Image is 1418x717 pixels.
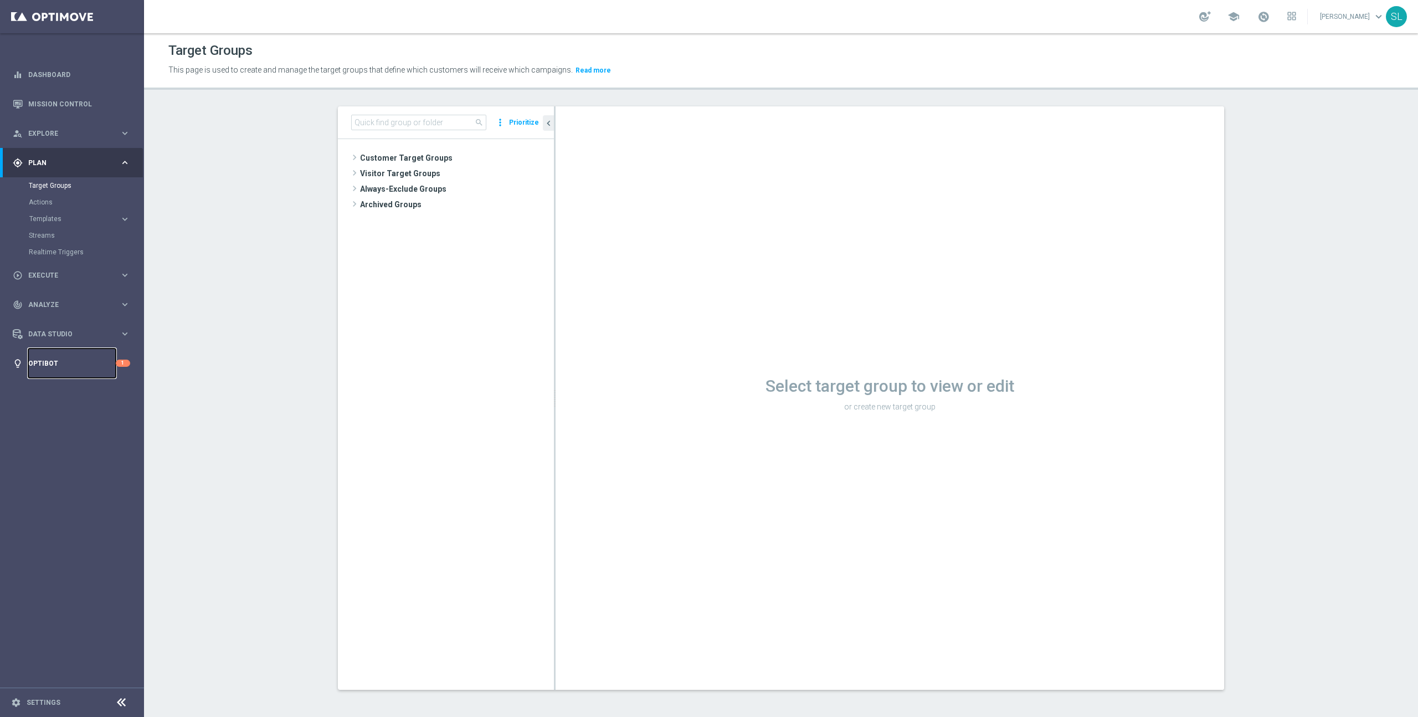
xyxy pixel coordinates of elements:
[116,360,130,367] div: 1
[29,194,143,211] div: Actions
[507,115,541,130] button: Prioritize
[556,402,1224,412] p: or create new target group
[28,130,120,137] span: Explore
[13,158,120,168] div: Plan
[28,60,130,89] a: Dashboard
[29,227,143,244] div: Streams
[12,330,131,339] button: Data Studio keyboard_arrow_right
[13,60,130,89] div: Dashboard
[29,216,109,222] span: Templates
[29,177,143,194] div: Target Groups
[28,272,120,279] span: Execute
[13,300,120,310] div: Analyze
[28,349,116,378] a: Optibot
[120,299,130,310] i: keyboard_arrow_right
[475,118,484,127] span: search
[360,150,554,166] span: Customer Target Groups
[12,100,131,109] button: Mission Control
[543,115,554,131] button: chevron_left
[12,158,131,167] button: gps_fixed Plan keyboard_arrow_right
[29,248,115,257] a: Realtime Triggers
[13,358,23,368] i: lightbulb
[11,698,21,708] i: settings
[29,214,131,223] button: Templates keyboard_arrow_right
[13,129,23,139] i: person_search
[1227,11,1240,23] span: school
[12,271,131,280] button: play_circle_outline Execute keyboard_arrow_right
[120,128,130,139] i: keyboard_arrow_right
[120,157,130,168] i: keyboard_arrow_right
[12,70,131,79] button: equalizer Dashboard
[360,166,554,181] span: Visitor Target Groups
[12,129,131,138] button: person_search Explore keyboard_arrow_right
[28,160,120,166] span: Plan
[28,301,120,308] span: Analyze
[29,211,143,227] div: Templates
[556,376,1224,396] h1: Select target group to view or edit
[168,43,253,59] h1: Target Groups
[28,331,120,337] span: Data Studio
[574,64,612,76] button: Read more
[12,359,131,368] button: lightbulb Optibot 1
[29,181,115,190] a: Target Groups
[29,231,115,240] a: Streams
[351,115,486,130] input: Quick find group or folder
[120,329,130,339] i: keyboard_arrow_right
[13,158,23,168] i: gps_fixed
[12,300,131,309] button: track_changes Analyze keyboard_arrow_right
[360,197,554,212] span: Archived Groups
[27,699,60,706] a: Settings
[495,115,506,130] i: more_vert
[13,270,120,280] div: Execute
[29,216,120,222] div: Templates
[1319,8,1386,25] a: [PERSON_NAME]keyboard_arrow_down
[120,270,130,280] i: keyboard_arrow_right
[29,244,143,260] div: Realtime Triggers
[13,349,130,378] div: Optibot
[13,300,23,310] i: track_changes
[168,65,573,74] span: This page is used to create and manage the target groups that define which customers will receive...
[1373,11,1385,23] span: keyboard_arrow_down
[13,129,120,139] div: Explore
[13,329,120,339] div: Data Studio
[543,118,554,129] i: chevron_left
[120,214,130,224] i: keyboard_arrow_right
[29,198,115,207] a: Actions
[1386,6,1407,27] div: SL
[13,70,23,80] i: equalizer
[360,181,554,197] span: Always-Exclude Groups
[13,89,130,119] div: Mission Control
[28,89,130,119] a: Mission Control
[13,270,23,280] i: play_circle_outline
